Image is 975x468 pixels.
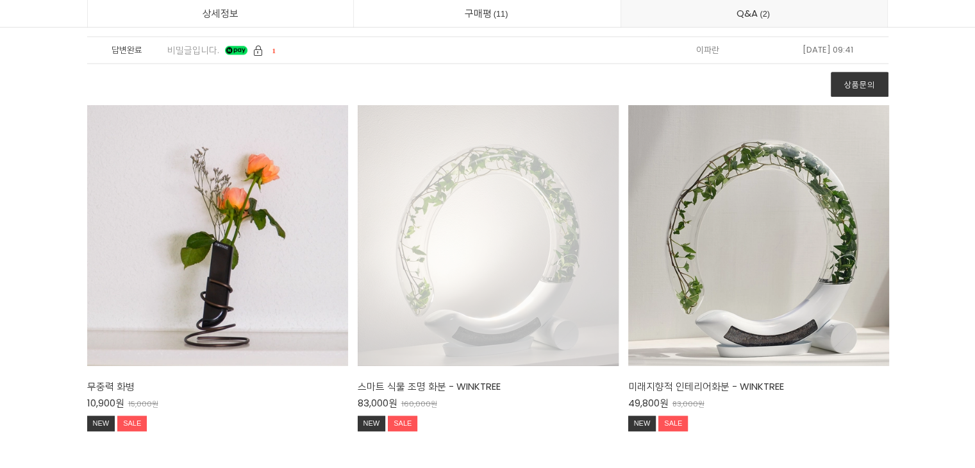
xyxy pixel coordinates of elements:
div: 답변완료 [87,44,167,57]
img: npay-icon-35@2x.png [225,46,247,55]
a: 미래지향적 인테리어화분 - WINKTREE 49,800원 83,000원 NEWSALE [628,380,889,437]
div: SALE [658,416,688,431]
a: 설정 [165,377,246,409]
h2: 미래지향적 인테리어화분 - WINKTREE [628,380,889,393]
div: NEW [87,416,115,431]
p: 15,000원 [128,399,158,408]
span: 1 [272,47,276,54]
a: 비밀글입니다. 1 [167,44,552,57]
span: 홈 [40,396,48,406]
a: 상품문의 [831,72,888,97]
div: [DATE] 09:41 [803,44,853,57]
div: SALE [388,416,417,431]
p: 160,000원 [401,399,437,408]
p: 49,800원 [628,397,669,410]
span: 비밀글입니다. [167,44,219,56]
a: 대화 [85,377,165,409]
h2: 스마트 식물 조명 화분 - WINKTREE [358,380,619,393]
span: 11 [492,7,510,21]
div: NEW [358,416,386,431]
a: 스마트 식물 조명 화분 - WINKTREE 83,000원 160,000원 NEWSALE [358,380,619,437]
span: 설정 [198,396,213,406]
p: 10,900원 [87,397,124,410]
a: 홈 [4,377,85,409]
p: 83,000원 [358,397,397,410]
p: 83,000원 [672,399,704,408]
a: 무중력 화병 10,900원 15,000원 NEWSALE [87,380,348,437]
span: 2 [758,7,772,21]
span: 대화 [117,397,133,407]
li: 이파란 [648,37,769,64]
div: NEW [628,416,656,431]
h2: 무중력 화병 [87,380,348,393]
div: SALE [117,416,147,431]
span: 모니트리 문의 [167,17,220,29]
